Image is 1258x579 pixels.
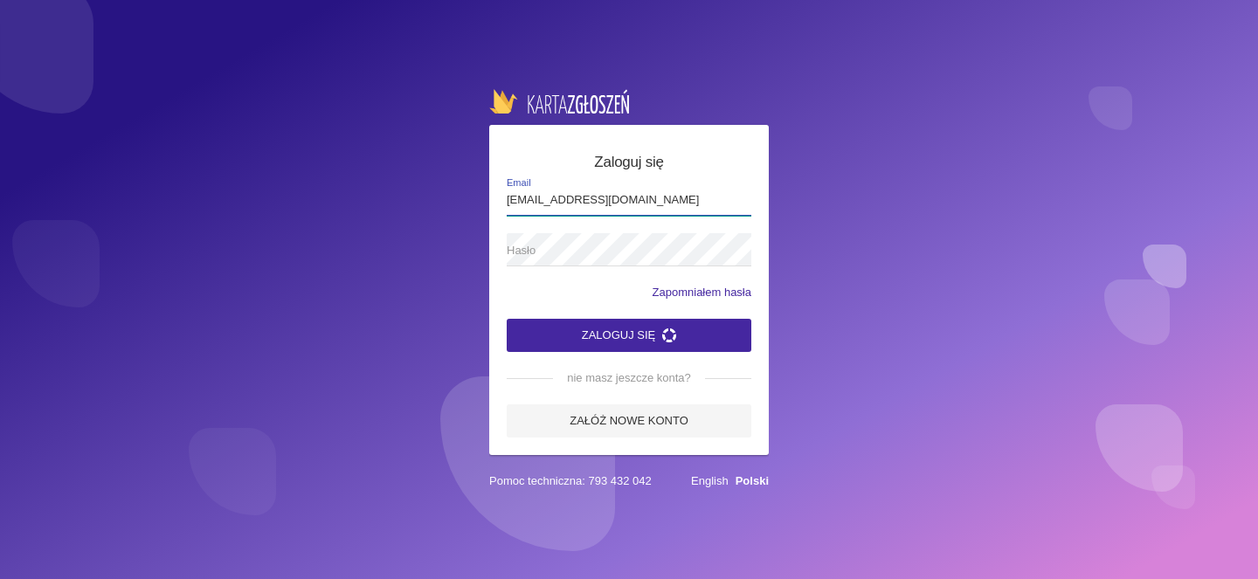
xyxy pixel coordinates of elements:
h5: Zaloguj się [507,151,751,174]
a: Zapomniałem hasła [653,284,751,301]
a: Załóż nowe konto [507,404,751,438]
a: English [691,474,729,487]
input: Hasło [507,233,751,266]
button: Zaloguj się [507,319,751,352]
span: Email [507,176,762,191]
span: nie masz jeszcze konta? [553,369,705,387]
a: Polski [736,474,769,487]
span: Pomoc techniczna: 793 432 042 [489,472,652,490]
input: Email [507,183,751,216]
span: Hasło [507,242,734,259]
img: logo-karta.png [489,89,629,114]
